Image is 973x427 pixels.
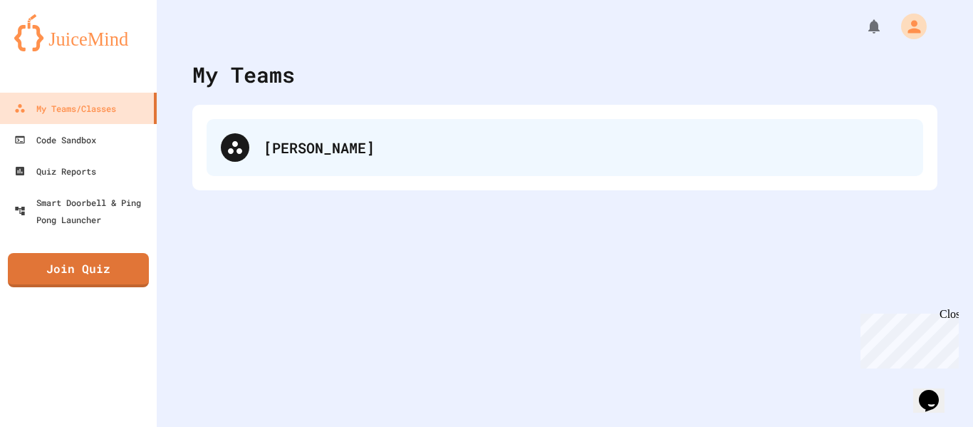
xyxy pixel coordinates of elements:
div: My Teams [192,58,295,91]
div: [PERSON_NAME] [207,119,923,176]
div: Chat with us now!Close [6,6,98,91]
div: Quiz Reports [14,163,96,180]
iframe: chat widget [855,308,959,369]
div: Code Sandbox [14,131,96,148]
div: My Account [886,10,930,43]
div: [PERSON_NAME] [264,137,909,158]
img: logo-orange.svg [14,14,142,51]
div: My Teams/Classes [14,100,116,117]
div: My Notifications [839,14,886,38]
iframe: chat widget [913,370,959,413]
div: Smart Doorbell & Ping Pong Launcher [14,194,151,228]
a: Join Quiz [8,253,149,287]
